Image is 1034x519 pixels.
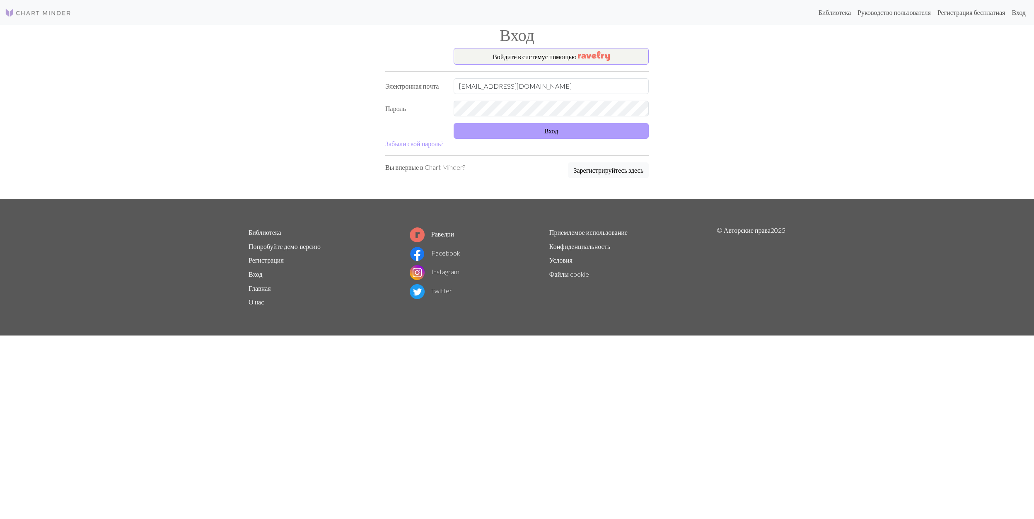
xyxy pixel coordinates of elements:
[410,287,452,295] a: Twitter
[385,162,465,172] p: Вы впервые в Chart Minder?
[380,101,449,117] label: Пароль
[249,284,271,292] a: Главная
[249,298,264,306] a: О нас
[568,162,649,178] button: Зарегистрируйтесь здесь
[410,230,454,238] a: Равелри
[249,228,281,236] a: Библиотека
[410,227,425,242] img: Логотип Ravelry
[717,225,785,309] p: © Авторские права 2025
[549,256,573,264] a: Условия
[454,48,649,65] button: Войдите в системус помощью
[578,51,610,61] img: Равелри
[410,284,425,299] img: Логотип Twitter
[249,256,284,264] a: Регистрация
[410,246,425,261] img: Логотип Facebook
[454,123,649,139] button: Вход
[410,249,460,257] a: Facebook
[249,270,263,278] a: Вход
[568,162,649,179] a: Зарегистрируйтесь здесь
[549,242,610,250] a: Конфиденциальность
[385,140,443,147] a: Забыли свой пароль?
[854,4,934,21] a: Руководство пользователя
[815,4,854,21] a: Библиотека
[5,8,71,18] img: Логотип
[1008,4,1029,21] a: Вход
[410,268,459,275] a: Instagram
[549,228,628,236] a: Приемлемое использование
[549,270,589,278] a: Файлы cookie
[249,242,321,250] a: Попробуйте демо-версию
[380,78,449,94] label: Электронная почта
[410,265,425,280] img: Логотип Instagram
[934,4,1009,21] a: Регистрация бесплатная
[244,25,790,45] h1: Вход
